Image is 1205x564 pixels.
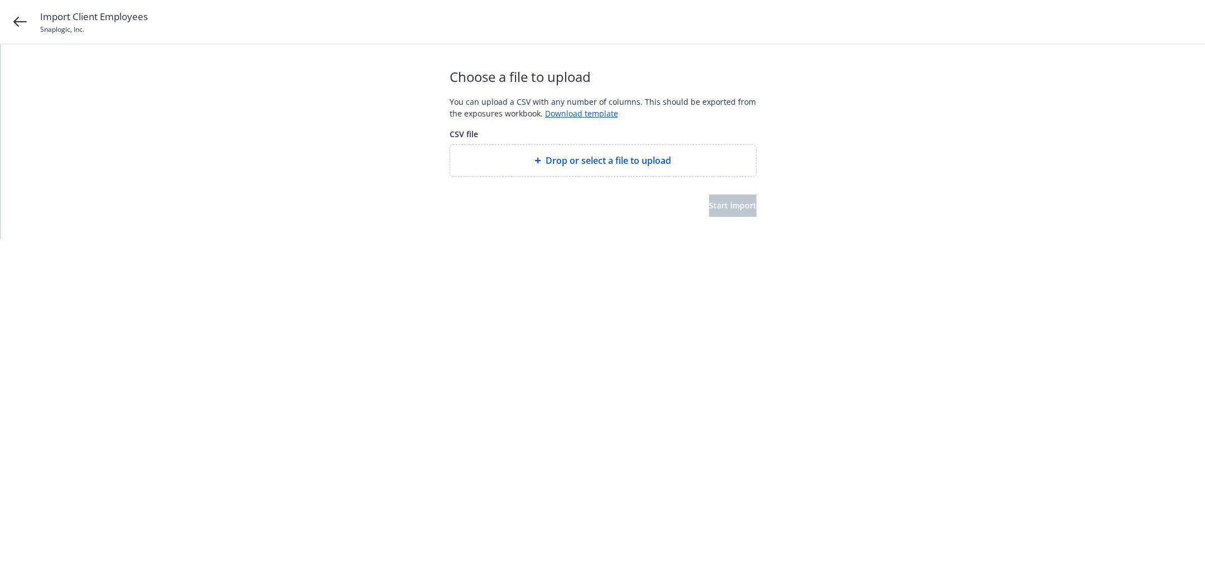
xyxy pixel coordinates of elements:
[450,144,756,177] div: Drop or select a file to upload
[545,108,618,119] a: Download template
[546,154,671,167] span: Drop or select a file to upload
[40,9,148,24] span: Import Client Employees
[450,96,756,119] div: You can upload a CSV with any number of columns. This should be exported from the exposures workb...
[40,25,84,34] span: Snaplogic, Inc.
[709,200,756,211] span: Start import
[709,195,756,217] button: Start import
[450,67,756,87] span: Choose a file to upload
[450,128,756,140] span: CSV file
